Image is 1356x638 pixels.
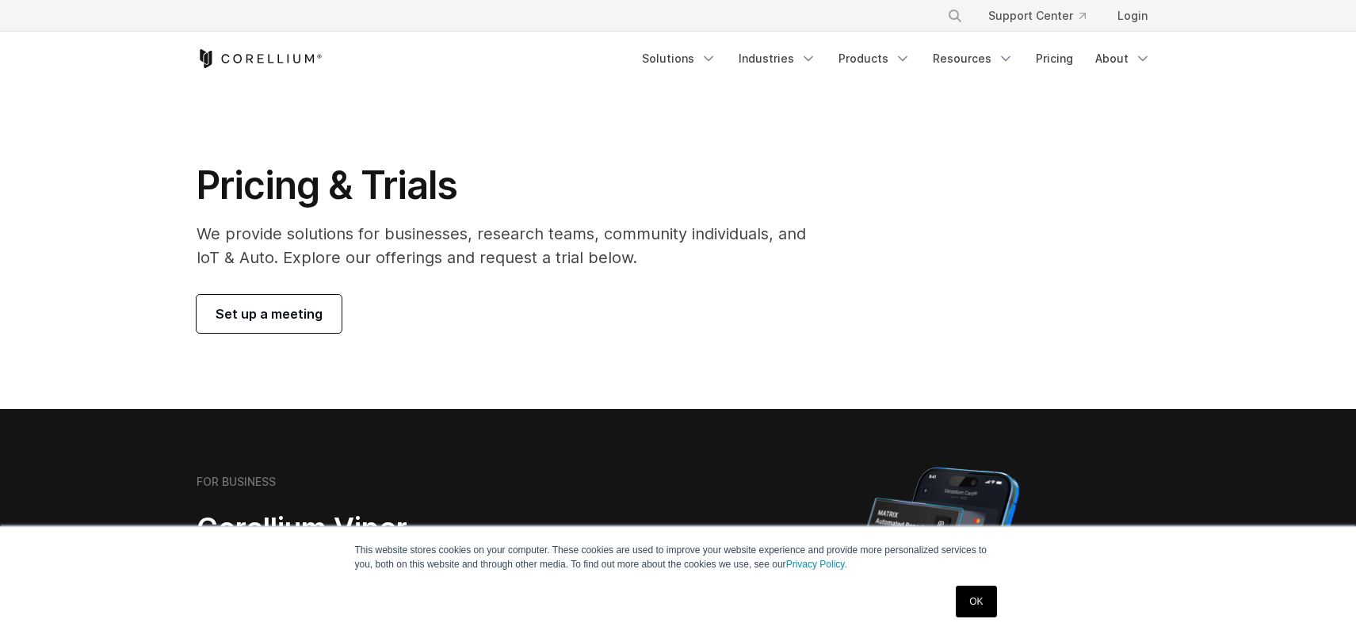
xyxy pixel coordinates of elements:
[928,2,1160,30] div: Navigation Menu
[197,49,323,68] a: Corellium Home
[632,44,726,73] a: Solutions
[786,559,847,570] a: Privacy Policy.
[197,162,828,209] h1: Pricing & Trials
[197,510,602,546] h2: Corellium Viper
[1086,44,1160,73] a: About
[1105,2,1160,30] a: Login
[197,222,828,269] p: We provide solutions for businesses, research teams, community individuals, and IoT & Auto. Explo...
[923,44,1023,73] a: Resources
[1026,44,1083,73] a: Pricing
[197,475,276,489] h6: FOR BUSINESS
[729,44,826,73] a: Industries
[941,2,969,30] button: Search
[632,44,1160,73] div: Navigation Menu
[976,2,1098,30] a: Support Center
[829,44,920,73] a: Products
[956,586,996,617] a: OK
[216,304,323,323] span: Set up a meeting
[197,295,342,333] a: Set up a meeting
[355,543,1002,571] p: This website stores cookies on your computer. These cookies are used to improve your website expe...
